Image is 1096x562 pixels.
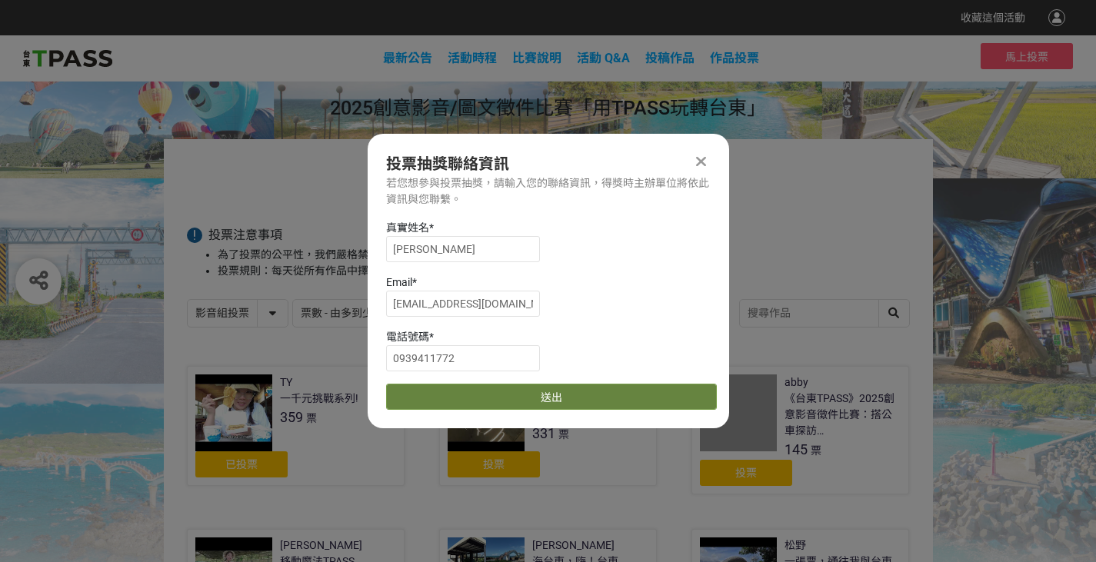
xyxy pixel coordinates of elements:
a: 比賽說明 [512,51,561,65]
span: 票 [306,412,317,424]
div: [PERSON_NAME] [532,537,615,554]
span: 投票 [735,467,757,479]
span: 145 [785,441,808,457]
span: 票 [811,444,821,457]
div: 投票抽獎聯絡資訊 [386,152,711,175]
li: 投票規則：每天從所有作品中擇一投票。 [218,263,910,279]
span: 投票注意事項 [208,228,282,242]
span: 收藏這個活動 [961,12,1025,24]
span: 電話號碼 [386,331,429,343]
div: TY [280,374,292,391]
span: 馬上投票 [1005,51,1048,63]
div: 《台東TPASS》2025創意影音徵件比賽：搭公車探訪[GEOGRAPHIC_DATA]店 [785,391,901,439]
a: 活動 Q&A [577,51,630,65]
button: 馬上投票 [981,43,1073,69]
span: 已投票 [225,458,258,471]
div: 松野 [785,537,806,554]
div: [PERSON_NAME] [280,537,362,554]
a: TY一千元挑戰系列!359票已投票 [187,366,405,486]
div: abby [785,374,808,391]
div: 一千元挑戰系列! [280,391,358,407]
a: 活動時程 [448,51,497,65]
span: 331 [532,425,555,441]
span: 投稿作品 [645,51,695,65]
span: 真實姓名 [386,221,429,234]
span: 359 [280,409,303,425]
li: 為了投票的公平性，我們嚴格禁止灌票行為，所有投票者皆需經過 LINE 登入認證。 [218,247,910,263]
span: 作品投票 [710,51,759,65]
input: 搜尋作品 [740,300,909,327]
span: Email [386,276,412,288]
a: 最新公告 [383,51,432,65]
div: 若您想參與投票抽獎，請輸入您的聯絡資訊，得獎時主辦單位將依此資訊與您聯繫。 [386,175,711,208]
img: 2025創意影音/圖文徵件比賽「用TPASS玩轉台東」 [23,47,112,70]
button: 送出 [386,384,717,410]
h1: 投票列表 [187,170,910,188]
span: 票 [558,428,569,441]
span: 投票 [483,458,505,471]
a: abby《台東TPASS》2025創意影音徵件比賽：搭公車探訪[GEOGRAPHIC_DATA]店145票投票 [691,366,909,494]
span: 2025創意影音/圖文徵件比賽「用TPASS玩轉台東」 [330,97,766,119]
